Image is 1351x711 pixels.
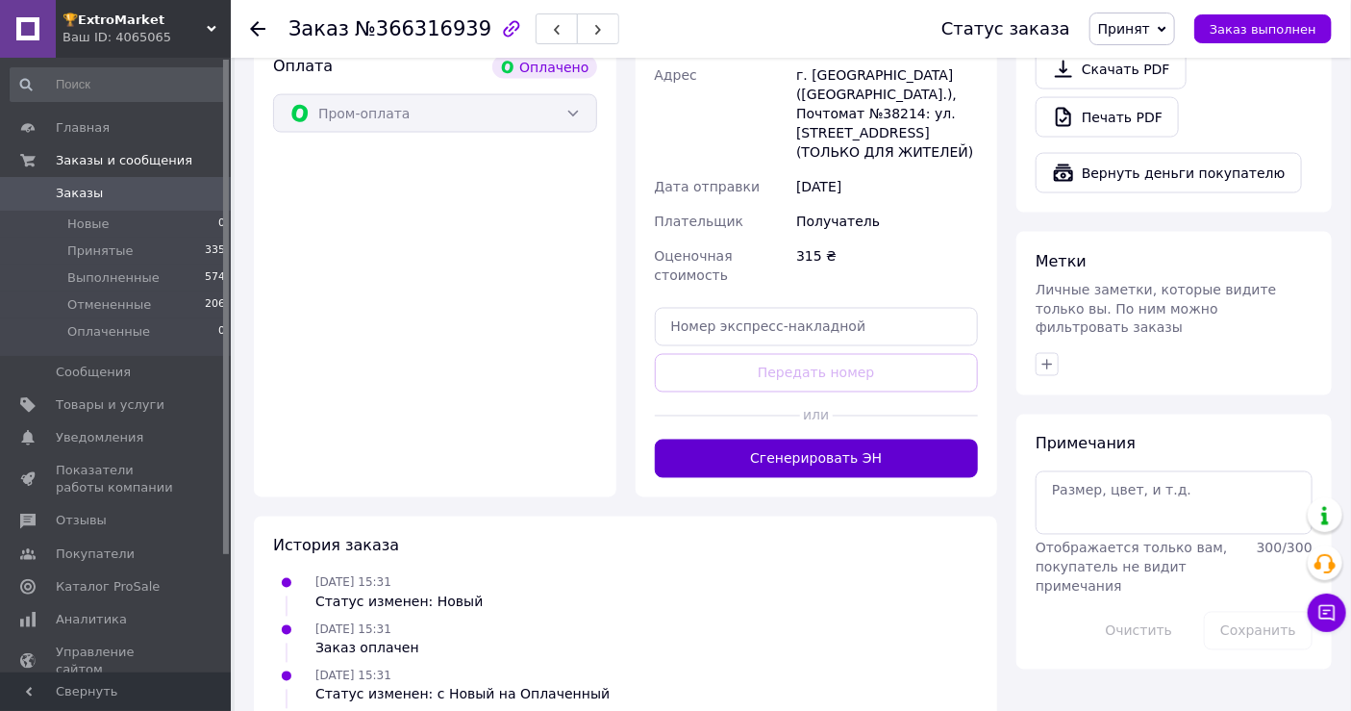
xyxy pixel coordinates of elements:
button: Вернуть деньги покупателю [1036,153,1302,193]
span: Заказы и сообщения [56,152,192,169]
span: Отзывы [56,512,107,529]
span: Примечания [1036,435,1136,453]
span: Личные заметки, которые видите только вы. По ним можно фильтровать заказы [1036,282,1277,336]
span: Уведомления [56,429,143,446]
div: [DATE] [792,169,982,204]
span: Покупатели [56,546,135,563]
span: Новые [67,216,110,233]
span: Отмененные [67,296,151,314]
span: №366316939 [355,17,491,40]
span: Метки [1036,252,1087,270]
span: 574 [205,269,225,287]
div: Статус изменен: с Новый на Оплаченный [315,685,610,704]
span: Заказы [56,185,103,202]
input: Поиск [10,67,227,102]
button: Сгенерировать ЭН [655,440,979,478]
span: 335 [205,242,225,260]
span: 0 [218,323,225,341]
span: Принят [1098,21,1150,37]
span: Дата отправки [655,179,761,194]
span: Управление сайтом [56,644,178,678]
span: Отображается только вам, покупатель не видит примечания [1036,541,1228,595]
span: [DATE] 15:31 [315,670,391,683]
span: История заказа [273,537,399,555]
div: Заказ оплачен [315,639,419,658]
span: Товары и услуги [56,396,164,414]
span: Выполненные [67,269,160,287]
span: [DATE] 15:31 [315,623,391,637]
div: Вернуться назад [250,19,265,38]
div: Статус изменен: Новый [315,593,483,612]
div: Оплачено [492,56,596,79]
span: Плательщик [655,214,744,229]
button: Чат с покупателем [1308,594,1346,632]
span: или [800,406,833,425]
span: Оплаченные [67,323,150,341]
a: Печать PDF [1036,97,1179,138]
span: Аналитика [56,611,127,628]
div: г. [GEOGRAPHIC_DATA] ([GEOGRAPHIC_DATA].), Почтомат №38214: ул. [STREET_ADDRESS] (ТОЛЬКО ДЛЯ ЖИТЕ... [792,58,982,169]
span: Каталог ProSale [56,578,160,596]
a: Скачать PDF [1036,49,1187,89]
button: Заказ выполнен [1194,14,1332,43]
span: Адрес [655,67,697,83]
div: Ваш ID: 4065065 [63,29,231,46]
span: Показатели работы компании [56,462,178,496]
span: Главная [56,119,110,137]
span: 0 [218,216,225,233]
span: 🏆𝗘𝘅𝘁𝗿𝗼𝗠𝗮𝗿𝗸𝗲𝘁 [63,12,207,29]
span: Сообщения [56,364,131,381]
div: Статус заказа [941,19,1070,38]
span: Заказ выполнен [1210,22,1316,37]
span: Оплата [273,57,333,75]
div: Получатель [792,204,982,239]
span: 300 / 300 [1257,541,1313,556]
input: Номер экспресс-накладной [655,308,979,346]
span: Заказ [288,17,349,40]
span: [DATE] 15:31 [315,576,391,590]
div: 315 ₴ [792,239,982,292]
span: Оценочная стоимость [655,248,733,283]
span: 206 [205,296,225,314]
span: Принятые [67,242,134,260]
